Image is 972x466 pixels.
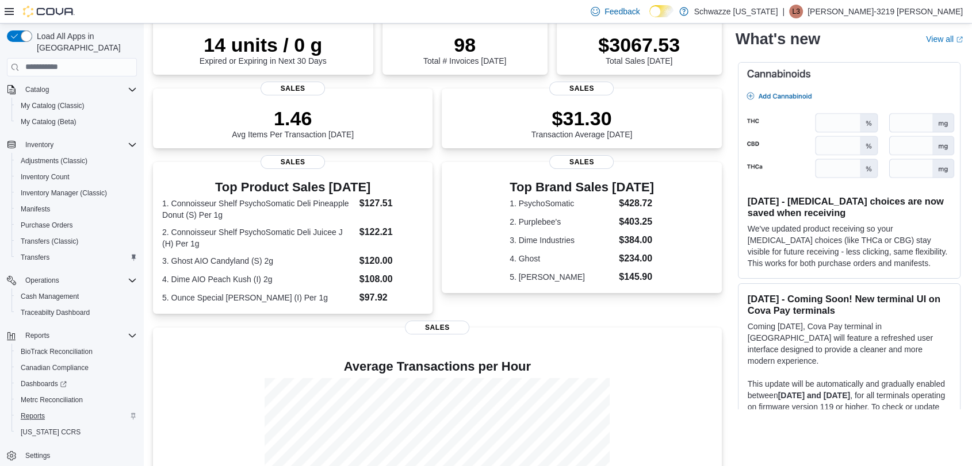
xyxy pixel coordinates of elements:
[162,198,355,221] dt: 1. Connoisseur Shelf PsychoSomatic Deli Pineapple Donut (S) Per 1g
[619,270,654,284] dd: $145.90
[21,395,83,405] span: Metrc Reconciliation
[16,218,137,232] span: Purchase Orders
[405,321,469,334] span: Sales
[2,328,141,344] button: Reports
[21,83,53,97] button: Catalog
[12,288,141,305] button: Cash Management
[25,85,49,94] span: Catalog
[16,290,83,303] a: Cash Management
[423,33,506,66] div: Total # Invoices [DATE]
[200,33,327,56] p: 14 units / 0 g
[531,107,633,139] div: Transaction Average [DATE]
[25,451,50,460] span: Settings
[12,376,141,392] a: Dashboards
[21,428,81,437] span: [US_STATE] CCRS
[619,215,654,229] dd: $403.25
[25,276,59,285] span: Operations
[12,185,141,201] button: Inventory Manager (Classic)
[162,360,713,373] h4: Average Transactions per Hour
[162,180,423,194] h3: Top Product Sales [DATE]
[16,218,78,232] a: Purchase Orders
[16,202,137,216] span: Manifests
[12,153,141,169] button: Adjustments (Classic)
[21,329,137,342] span: Reports
[200,33,327,66] div: Expired or Expiring in Next 30 Days
[16,306,94,319] a: Traceabilty Dashboard
[21,329,54,342] button: Reports
[16,115,81,129] a: My Catalog (Beta)
[16,361,93,375] a: Canadian Compliance
[598,33,680,66] div: Total Sales [DATE]
[510,180,654,194] h3: Top Brand Sales [DATE]
[21,188,107,198] span: Inventory Manager (Classic)
[12,233,141,249] button: Transfers (Classic)
[16,251,137,264] span: Transfers
[21,221,73,230] span: Purchase Orders
[549,82,614,95] span: Sales
[604,6,640,17] span: Feedback
[16,186,112,200] a: Inventory Manager (Classic)
[510,271,614,283] dt: 5. [PERSON_NAME]
[782,5,785,18] p: |
[21,138,137,152] span: Inventory
[748,195,951,218] h3: [DATE] - [MEDICAL_DATA] choices are now saved when receiving
[162,274,355,285] dt: 4. Dime AIO Peach Kush (I) 2g
[16,170,137,184] span: Inventory Count
[16,345,97,359] a: BioTrack Reconciliation
[12,392,141,408] button: Metrc Reconciliation
[359,254,424,268] dd: $120.00
[12,114,141,130] button: My Catalog (Beta)
[232,107,354,130] p: 1.46
[649,17,650,18] span: Dark Mode
[2,447,141,464] button: Settings
[549,155,614,169] span: Sales
[2,82,141,98] button: Catalog
[21,274,137,287] span: Operations
[598,33,680,56] p: $3067.53
[16,186,137,200] span: Inventory Manager (Classic)
[16,115,137,129] span: My Catalog (Beta)
[423,33,506,56] p: 98
[619,197,654,210] dd: $428.72
[694,5,778,18] p: Schwazze [US_STATE]
[21,83,137,97] span: Catalog
[21,347,93,356] span: BioTrack Reconciliation
[21,172,70,182] span: Inventory Count
[619,252,654,265] dd: $234.00
[16,393,137,407] span: Metrc Reconciliation
[510,234,614,246] dt: 3. Dime Industries
[359,197,424,210] dd: $127.51
[12,344,141,360] button: BioTrack Reconciliation
[2,137,141,153] button: Inventory
[12,408,141,424] button: Reports
[232,107,354,139] div: Avg Items Per Transaction [DATE]
[16,170,74,184] a: Inventory Count
[16,154,92,168] a: Adjustments (Classic)
[619,233,654,247] dd: $384.00
[649,5,673,17] input: Dark Mode
[16,377,137,391] span: Dashboards
[261,82,325,95] span: Sales
[359,225,424,239] dd: $122.21
[748,321,951,367] p: Coming [DATE], Cova Pay terminal in [GEOGRAPHIC_DATA] will feature a refreshed user interface des...
[16,234,137,248] span: Transfers (Classic)
[261,155,325,169] span: Sales
[792,5,799,18] span: L3
[16,234,83,248] a: Transfers (Classic)
[16,251,54,264] a: Transfers
[16,306,137,319] span: Traceabilty Dashboard
[21,292,79,301] span: Cash Management
[32,30,137,53] span: Load All Apps in [GEOGRAPHIC_DATA]
[748,378,951,436] p: This update will be automatically and gradually enabled between , for all terminals operating on ...
[12,424,141,440] button: [US_STATE] CCRS
[162,292,355,303] dt: 5. Ounce Special [PERSON_NAME] (I) Per 1g
[21,449,55,463] a: Settings
[21,117,76,126] span: My Catalog (Beta)
[510,216,614,228] dt: 2. Purplebee's
[21,363,89,372] span: Canadian Compliance
[21,101,85,110] span: My Catalog (Classic)
[926,34,963,44] a: View allExternal link
[21,411,45,421] span: Reports
[162,255,355,267] dt: 3. Ghost AIO Candyland (S) 2g
[12,201,141,217] button: Manifests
